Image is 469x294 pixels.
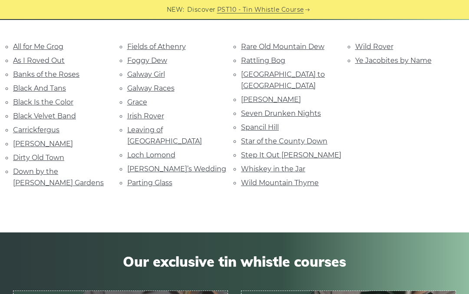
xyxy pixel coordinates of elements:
a: Spancil Hill [241,123,279,131]
a: Foggy Dew [127,56,167,65]
a: Down by the [PERSON_NAME] Gardens [13,167,104,187]
span: Discover [187,5,216,15]
a: [PERSON_NAME] [13,140,73,148]
a: Seven Drunken Nights [241,109,321,118]
a: Carrickfergus [13,126,59,134]
a: Fields of Athenry [127,42,186,51]
a: All for Me Grog [13,42,63,51]
a: [PERSON_NAME] [241,95,301,104]
a: [PERSON_NAME]’s Wedding [127,165,226,173]
a: Loch Lomond [127,151,175,159]
a: Irish Rover [127,112,164,120]
a: Ye Jacobites by Name [355,56,432,65]
a: Parting Glass [127,179,172,187]
a: Black And Tans [13,84,66,92]
a: Star of the County Down [241,137,327,145]
a: [GEOGRAPHIC_DATA] to [GEOGRAPHIC_DATA] [241,70,325,90]
span: NEW: [167,5,185,15]
span: Our exclusive tin whistle courses [13,253,456,270]
a: Grace [127,98,147,106]
a: Black Velvet Band [13,112,76,120]
a: Rattling Bog [241,56,285,65]
a: Banks of the Roses [13,70,79,78]
a: Galway Girl [127,70,165,78]
a: Wild Rover [355,42,393,51]
a: Leaving of [GEOGRAPHIC_DATA] [127,126,202,145]
a: Black Is the Color [13,98,73,106]
a: Dirty Old Town [13,154,64,162]
a: PST10 - Tin Whistle Course [217,5,304,15]
a: Galway Races [127,84,175,92]
a: Wild Mountain Thyme [241,179,319,187]
a: As I Roved Out [13,56,65,65]
a: Rare Old Mountain Dew [241,42,324,51]
a: Step It Out [PERSON_NAME] [241,151,341,159]
a: Whiskey in the Jar [241,165,305,173]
